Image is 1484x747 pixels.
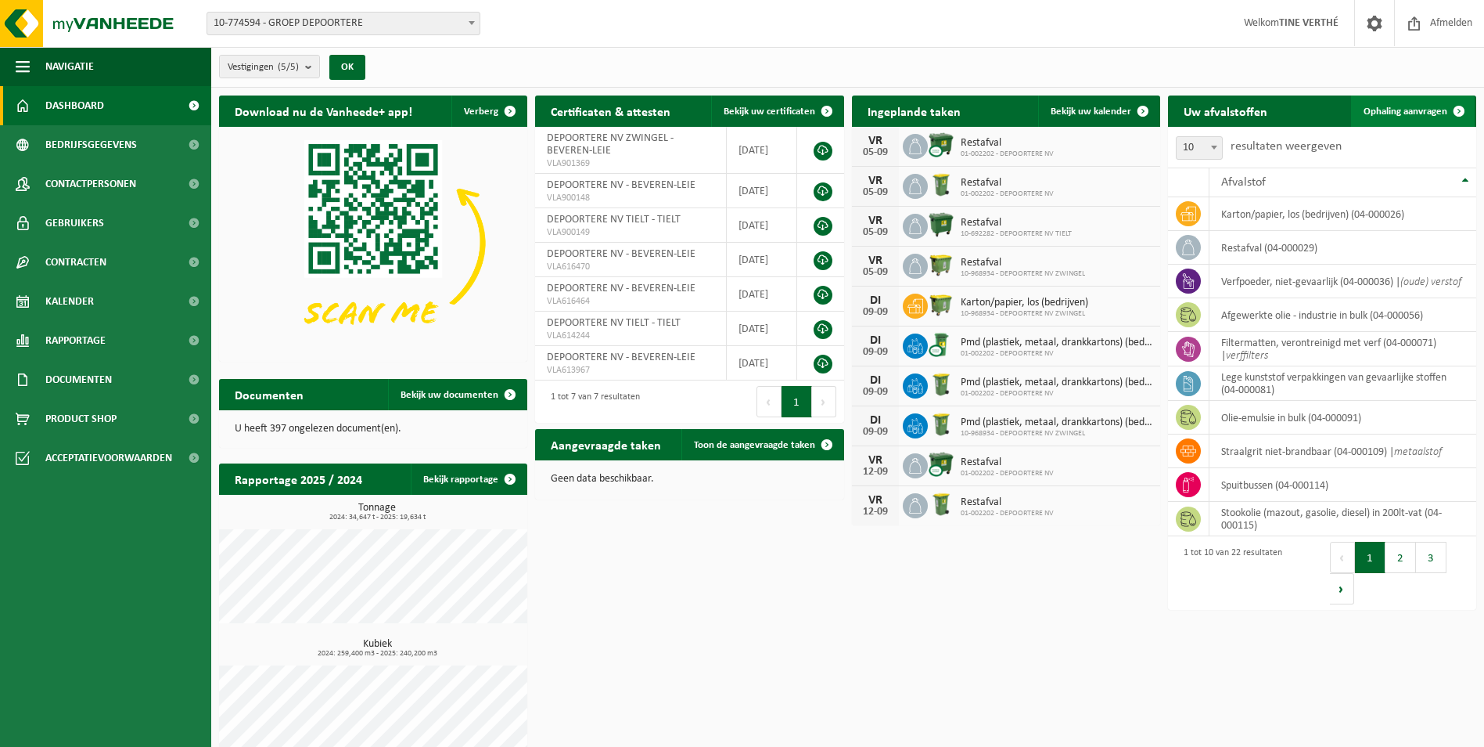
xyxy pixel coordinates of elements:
[727,346,797,381] td: [DATE]
[388,379,526,410] a: Bekijk uw documenten
[45,321,106,360] span: Rapportage
[1176,136,1223,160] span: 10
[235,424,512,435] p: U heeft 397 ongelezen document(en).
[1416,542,1446,573] button: 3
[928,171,954,198] img: WB-0240-HPE-GN-50
[547,179,695,191] span: DEPOORTERE NV - BEVEREN-LEIE
[860,227,891,238] div: 05-09
[860,387,891,398] div: 09-09
[464,106,498,117] span: Verberg
[219,96,428,126] h2: Download nu de Vanheede+ app!
[928,331,954,358] img: WB-0240-CU
[928,491,954,518] img: WB-0240-HPE-GN-50
[547,192,714,204] span: VLA900148
[1330,542,1355,573] button: Previous
[45,282,94,321] span: Kalender
[547,317,681,329] span: DEPOORTERE NV TIELT - TIELT
[207,13,480,34] span: 10-774594 - GROEP DEPOORTERE
[961,257,1085,269] span: Restafval
[45,243,106,282] span: Contracten
[547,364,714,377] span: VLA613967
[860,147,891,158] div: 05-09
[547,352,695,363] span: DEPOORTERE NV - BEVEREN-LEIE
[860,347,891,358] div: 09-09
[1209,298,1476,332] td: afgewerkte olie - industrie in bulk (04-000056)
[961,269,1085,279] span: 10-968934 - DEPOORTERE NV ZWINGEL
[1279,17,1338,29] strong: TINE VERTHÉ
[1209,366,1476,401] td: lege kunststof verpakkingen van gevaarlijke stoffen (04-000081)
[278,62,299,72] count: (5/5)
[329,55,365,80] button: OK
[928,251,954,278] img: WB-1100-HPE-GN-50
[727,174,797,208] td: [DATE]
[961,337,1152,349] span: Pmd (plastiek, metaal, drankkartons) (bedrijven)
[547,132,674,157] span: DEPOORTERE NV ZWINGEL - BEVEREN-LEIE
[961,177,1054,189] span: Restafval
[860,307,891,318] div: 09-09
[756,386,782,417] button: Previous
[961,456,1054,469] span: Restafval
[219,379,319,410] h2: Documenten
[724,106,815,117] span: Bekijk uw certificaten
[782,386,812,417] button: 1
[694,440,815,450] span: Toon de aangevraagde taken
[860,454,891,467] div: VR
[961,217,1072,229] span: Restafval
[1209,332,1476,366] td: filtermatten, verontreinigd met verf (04-000071) |
[1231,140,1342,153] label: resultaten weergeven
[1394,446,1442,458] i: metaalstof
[860,294,891,307] div: DI
[1177,137,1222,159] span: 10
[961,349,1152,359] span: 01-002202 - DEPOORTERE NV
[727,312,797,346] td: [DATE]
[228,56,299,79] span: Vestigingen
[1209,401,1476,435] td: olie-emulsie in bulk (04-000091)
[45,204,104,243] span: Gebruikers
[961,509,1054,518] span: 01-002202 - DEPOORTERE NV
[227,503,527,521] h3: Tonnage
[547,226,714,239] span: VLA900149
[961,377,1152,389] span: Pmd (plastiek, metaal, drankkartons) (bedrijven)
[1355,542,1385,573] button: 1
[547,214,681,226] span: DEPOORTERE NV TIELT - TIELT
[45,360,112,399] span: Documenten
[1209,435,1476,468] td: straalgrit niet-brandbaar (04-000109) |
[227,514,527,521] span: 2024: 34,647 t - 2025: 19,634 t
[45,164,136,204] span: Contactpersonen
[1209,468,1476,502] td: spuitbussen (04-000114)
[727,277,797,312] td: [DATE]
[1176,540,1282,606] div: 1 tot 10 van 22 resultaten
[860,467,891,478] div: 12-09
[551,474,828,485] p: Geen data beschikbaar.
[961,309,1088,319] span: 10-968934 - DEPOORTERE NV ZWINGEL
[535,429,677,460] h2: Aangevraagde taken
[1209,197,1476,231] td: karton/papier, los (bedrijven) (04-000026)
[961,150,1054,159] span: 01-002202 - DEPOORTERE NV
[860,494,891,507] div: VR
[547,157,714,170] span: VLA901369
[860,135,891,147] div: VR
[727,127,797,174] td: [DATE]
[928,411,954,438] img: WB-0240-HPE-GN-50
[547,330,714,342] span: VLA614244
[1221,176,1266,189] span: Afvalstof
[961,429,1152,438] span: 10-968934 - DEPOORTERE NV ZWINGEL
[711,96,843,127] a: Bekijk uw certificaten
[207,12,480,35] span: 10-774594 - GROEP DEPOORTERE
[227,650,527,658] span: 2024: 259,400 m3 - 2025: 240,200 m3
[727,243,797,277] td: [DATE]
[681,429,843,460] a: Toon de aangevraagde taken
[860,334,891,347] div: DI
[1226,350,1268,362] i: verffilters
[928,451,954,478] img: WB-1100-CU
[45,86,104,125] span: Dashboard
[860,187,891,198] div: 05-09
[961,417,1152,429] span: Pmd (plastiek, metaal, drankkartons) (bedrijven)
[1209,265,1476,298] td: verfpoeder, niet-gevaarlijk (04-000036) |
[547,295,714,308] span: VLA616464
[219,464,378,494] h2: Rapportage 2025 / 2024
[1168,96,1283,126] h2: Uw afvalstoffen
[961,496,1054,509] span: Restafval
[45,125,137,164] span: Bedrijfsgegevens
[45,399,117,438] span: Product Shop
